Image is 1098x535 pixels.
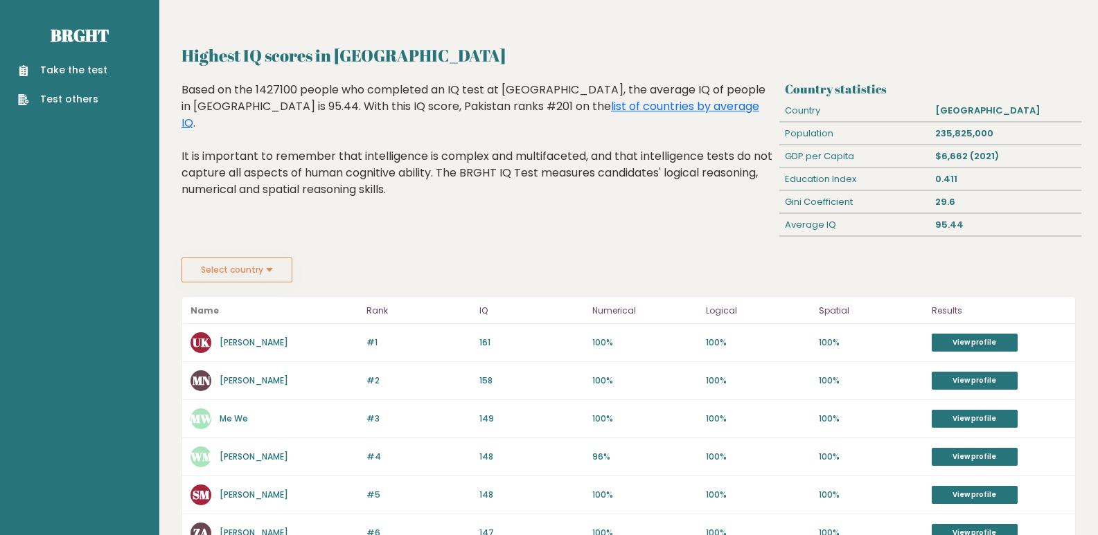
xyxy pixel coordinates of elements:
p: Rank [366,302,471,319]
a: Test others [18,92,107,107]
p: Logical [706,302,811,319]
div: Average IQ [779,214,930,236]
p: 100% [819,451,923,463]
p: 148 [479,489,584,501]
text: UK [193,334,210,350]
text: MN [193,372,211,388]
div: 95.44 [930,214,1081,236]
div: Population [779,123,930,145]
h2: Highest IQ scores in [GEOGRAPHIC_DATA] [181,43,1076,68]
a: [PERSON_NAME] [220,336,288,348]
a: Me We [220,412,248,424]
p: 100% [706,451,811,463]
div: Country [779,100,930,122]
div: [GEOGRAPHIC_DATA] [930,100,1081,122]
div: 235,825,000 [930,123,1081,145]
p: 100% [819,412,923,425]
p: 100% [592,336,697,349]
p: 100% [592,374,697,387]
p: 100% [592,412,697,425]
div: GDP per Capita [779,145,930,167]
a: View profile [932,486,1018,504]
a: list of countries by average IQ [181,98,759,131]
text: WM [190,448,213,464]
p: #3 [366,412,471,425]
div: Based on the 1427100 people who completed an IQ test at [GEOGRAPHIC_DATA], the average IQ of peop... [181,82,774,219]
p: 100% [819,489,923,501]
p: 100% [592,489,697,501]
a: Brght [51,24,109,46]
a: View profile [932,448,1018,466]
p: Spatial [819,302,923,319]
p: IQ [479,302,584,319]
text: MW [191,410,213,426]
div: Education Index [779,168,930,190]
a: [PERSON_NAME] [220,451,288,462]
p: #1 [366,336,471,349]
p: #2 [366,374,471,387]
a: View profile [932,334,1018,352]
p: 149 [479,412,584,425]
p: 100% [706,374,811,387]
p: 100% [706,336,811,349]
p: 161 [479,336,584,349]
p: #5 [366,489,471,501]
p: 100% [819,336,923,349]
p: Numerical [592,302,697,319]
button: Select country [181,257,292,282]
a: [PERSON_NAME] [220,374,288,386]
div: Gini Coefficient [779,191,930,213]
p: 100% [706,412,811,425]
div: 0.411 [930,168,1081,190]
a: Take the test [18,63,107,78]
div: $6,662 (2021) [930,145,1081,167]
a: View profile [932,372,1018,390]
text: SM [193,487,210,502]
p: Results [932,302,1067,319]
p: 100% [819,374,923,387]
b: Name [191,305,219,316]
p: 96% [592,451,697,463]
div: 29.6 [930,191,1081,213]
p: 158 [479,374,584,387]
h3: Country statistics [785,82,1076,96]
p: 100% [706,489,811,501]
a: View profile [932,410,1018,428]
p: #4 [366,451,471,463]
p: 148 [479,451,584,463]
a: [PERSON_NAME] [220,489,288,500]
